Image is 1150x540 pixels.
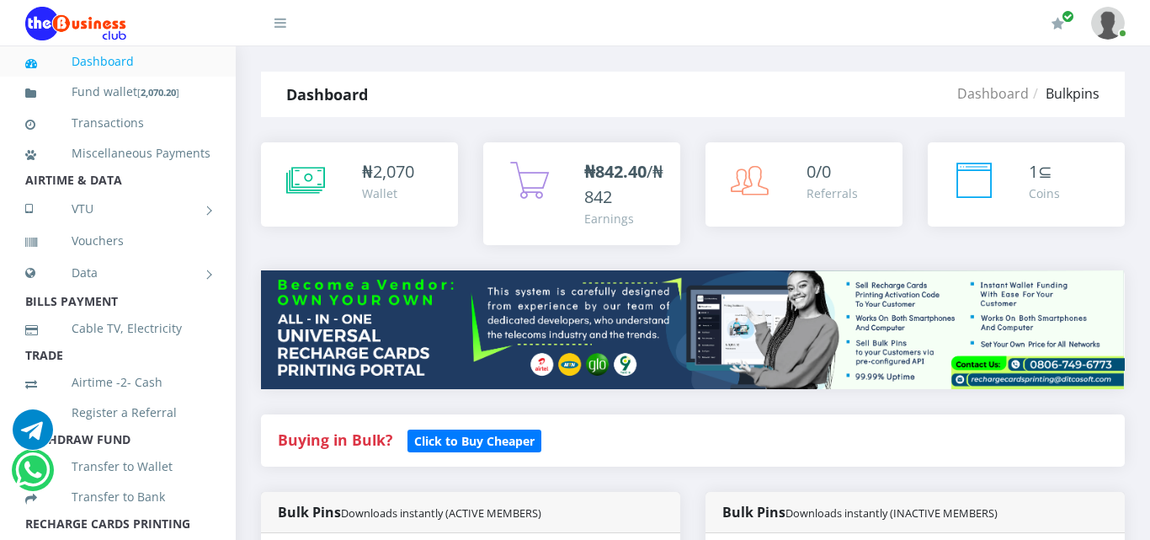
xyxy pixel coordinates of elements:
img: Logo [25,7,126,40]
a: Transfer to Wallet [25,447,210,486]
li: Bulkpins [1029,83,1099,104]
small: Downloads instantly (ACTIVE MEMBERS) [341,505,541,521]
b: 2,070.20 [141,86,176,99]
strong: Bulk Pins [722,503,998,521]
a: Miscellaneous Payments [25,134,210,173]
a: Chat for support [13,422,53,450]
a: Dashboard [957,84,1029,103]
div: ₦ [362,159,414,184]
a: Transactions [25,104,210,142]
i: Renew/Upgrade Subscription [1052,17,1064,30]
b: ₦842.40 [584,160,647,183]
a: Chat for support [15,462,50,490]
span: 0/0 [807,160,831,183]
a: 0/0 Referrals [705,142,902,227]
a: Click to Buy Cheaper [407,430,541,450]
a: ₦842.40/₦842 Earnings [483,142,680,245]
a: Vouchers [25,222,210,260]
a: VTU [25,188,210,230]
span: /₦842 [584,160,663,208]
span: Renew/Upgrade Subscription [1062,10,1074,23]
img: User [1091,7,1125,40]
a: Dashboard [25,42,210,81]
strong: Dashboard [286,84,368,104]
img: multitenant_rcp.png [261,270,1125,389]
div: ⊆ [1029,159,1060,184]
span: 1 [1029,160,1038,183]
small: Downloads instantly (INACTIVE MEMBERS) [785,505,998,521]
a: Register a Referral [25,393,210,432]
a: Data [25,252,210,294]
a: Airtime -2- Cash [25,363,210,402]
div: Coins [1029,184,1060,202]
a: Transfer to Bank [25,478,210,516]
span: 2,070 [373,160,414,183]
a: Fund wallet[2,070.20] [25,72,210,112]
small: [ ] [137,86,179,99]
a: Cable TV, Electricity [25,309,210,348]
div: Referrals [807,184,858,202]
strong: Bulk Pins [278,503,541,521]
div: Earnings [584,210,663,227]
b: Click to Buy Cheaper [414,433,535,449]
strong: Buying in Bulk? [278,430,392,450]
a: ₦2,070 Wallet [261,142,458,227]
div: Wallet [362,184,414,202]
